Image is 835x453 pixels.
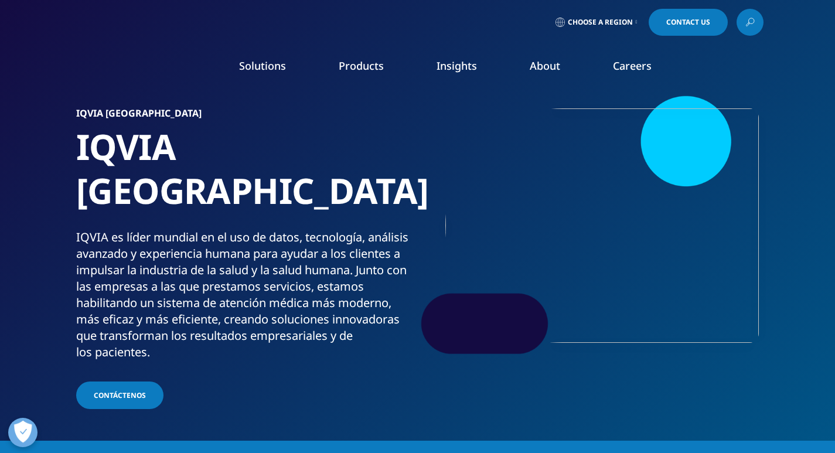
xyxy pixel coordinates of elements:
h6: IQVIA [GEOGRAPHIC_DATA] [76,108,413,125]
div: IQVIA es líder mundial en el uso de datos, tecnología, análisis avanzado y experiencia humana par... [76,229,413,360]
nav: Primary [171,41,764,96]
a: Contact Us [649,9,728,36]
a: Solutions [239,59,286,73]
a: Careers [613,59,652,73]
span: Contact Us [666,19,710,26]
a: Contáctenos [76,382,163,409]
button: Abrir preferencias [8,418,38,447]
img: 1118_woman-looking-at-data.jpg [445,108,759,343]
a: Products [339,59,384,73]
span: Contáctenos [94,390,146,400]
a: About [530,59,560,73]
h1: IQVIA [GEOGRAPHIC_DATA] [76,125,413,229]
a: Insights [437,59,477,73]
span: Choose a Region [568,18,633,27]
